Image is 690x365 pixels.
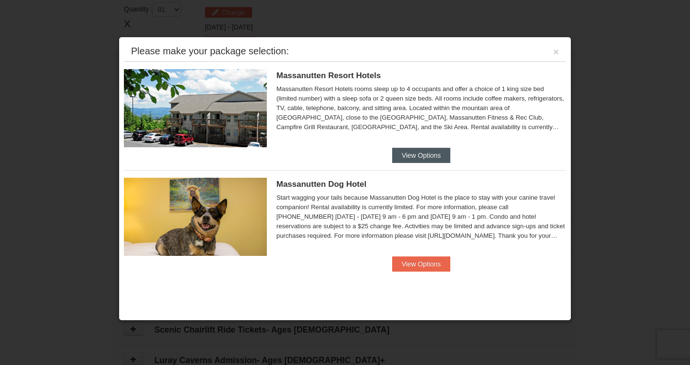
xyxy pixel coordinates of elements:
[124,178,267,256] img: 27428181-5-81c892a3.jpg
[131,46,289,56] div: Please make your package selection:
[276,180,366,189] span: Massanutten Dog Hotel
[392,148,450,163] button: View Options
[276,84,566,132] div: Massanutten Resort Hotels rooms sleep up to 4 occupants and offer a choice of 1 king size bed (li...
[124,69,267,147] img: 19219026-1-e3b4ac8e.jpg
[276,193,566,241] div: Start wagging your tails because Massanutten Dog Hotel is the place to stay with your canine trav...
[553,47,559,57] button: ×
[392,256,450,272] button: View Options
[276,71,381,80] span: Massanutten Resort Hotels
